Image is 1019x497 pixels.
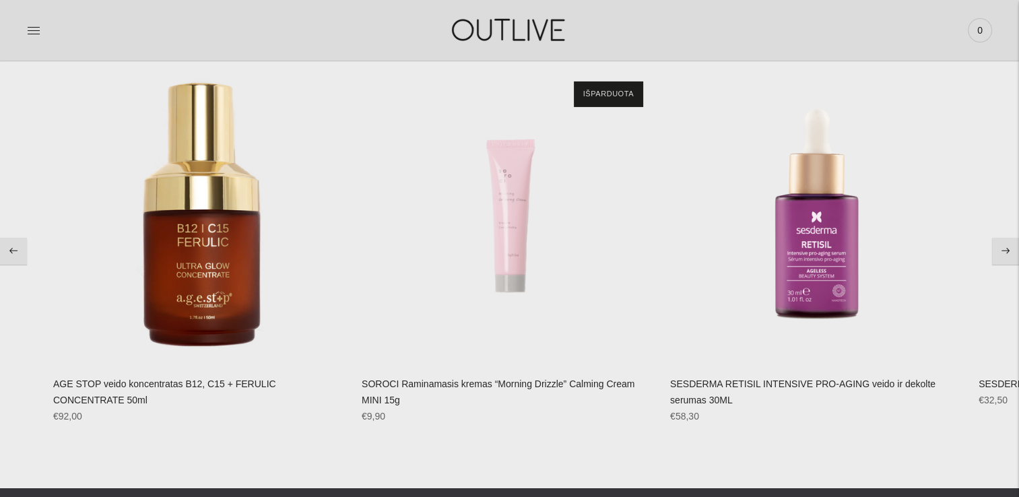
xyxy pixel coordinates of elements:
a: SESDERMA RETISIL INTENSIVE PRO-AGING veido ir dekolte serumas 30ML [670,68,965,363]
a: AGE STOP veido koncentratas B12, C15 + FERULIC CONCENTRATE 50ml [53,68,348,363]
a: SOROCI Raminamasis kremas “Morning Drizzle” Calming Cream MINI 15g [362,68,657,363]
span: €58,30 [670,411,699,422]
a: SESDERMA RETISIL INTENSIVE PRO-AGING veido ir dekolte serumas 30ML [670,378,935,405]
span: 0 [971,21,989,40]
a: SOROCI Raminamasis kremas “Morning Drizzle” Calming Cream MINI 15g [362,378,634,405]
span: €9,90 [362,411,385,422]
a: AGE STOP veido koncentratas B12, C15 + FERULIC CONCENTRATE 50ml [53,378,276,405]
span: €32,50 [979,395,1008,405]
button: Move to next carousel slide [992,238,1019,265]
a: 0 [968,15,992,45]
img: OUTLIVE [426,7,594,53]
span: €92,00 [53,411,82,422]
